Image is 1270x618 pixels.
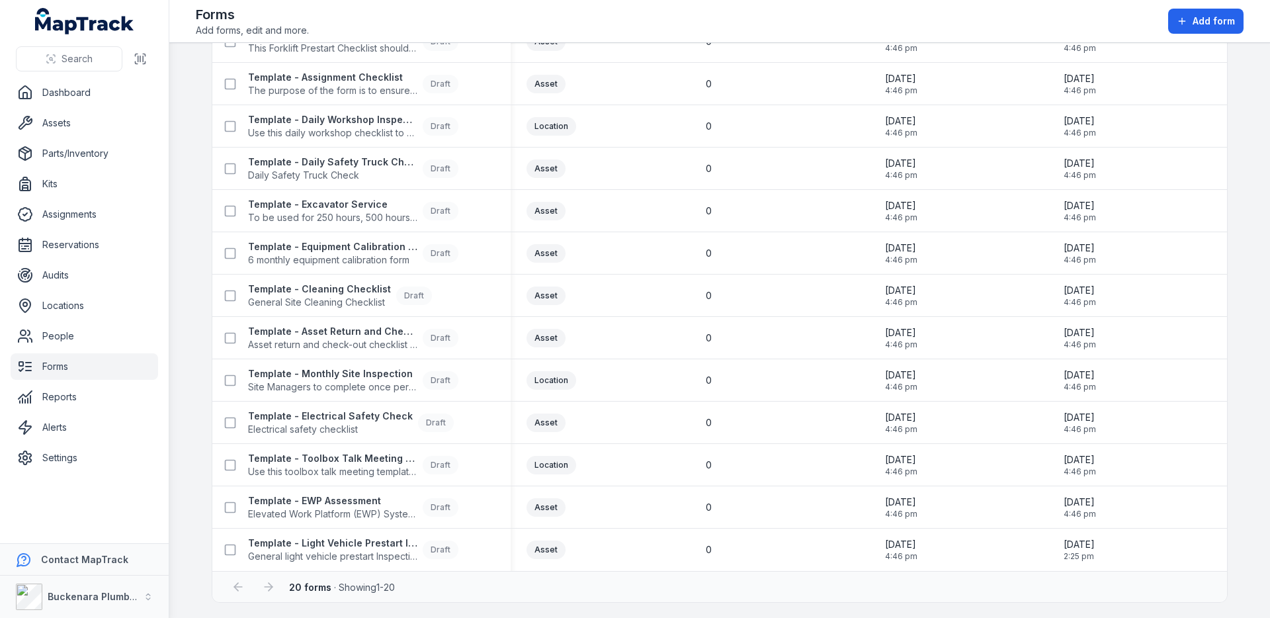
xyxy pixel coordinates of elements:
div: Draft [418,414,454,432]
span: 0 [706,501,712,514]
div: Asset [527,75,566,93]
span: 4:46 pm [1064,43,1096,54]
span: [DATE] [885,411,917,424]
span: 4:46 pm [1064,509,1096,519]
span: 4:46 pm [1064,212,1096,223]
span: 0 [706,247,712,260]
span: 4:46 pm [885,170,917,181]
div: Location [527,456,576,474]
span: 4:46 pm [1064,466,1096,477]
span: [DATE] [885,284,917,297]
a: Assignments [11,201,158,228]
time: 26/06/2025, 4:46:14 pm [885,411,917,435]
span: 0 [706,162,712,175]
span: [DATE] [885,538,917,551]
div: Location [527,117,576,136]
span: 4:46 pm [885,128,917,138]
strong: Buckenara Plumbing Gas & Electrical [48,591,222,602]
a: Template - EWP AssessmentElevated Work Platform (EWP) System AssessmentDraft [248,494,458,521]
strong: Template - Assignment Checklist [248,71,417,84]
div: Draft [423,498,458,517]
div: Asset [527,541,566,559]
time: 26/06/2025, 4:46:14 pm [885,538,917,562]
time: 26/06/2025, 4:46:14 pm [885,114,917,138]
time: 26/06/2025, 4:46:14 pm [1064,157,1096,181]
a: People [11,323,158,349]
time: 26/06/2025, 4:46:14 pm [885,369,917,392]
span: [DATE] [1064,411,1096,424]
a: Dashboard [11,79,158,106]
div: Draft [423,329,458,347]
strong: Template - Electrical Safety Check [248,410,413,423]
a: Audits [11,262,158,288]
span: [DATE] [1064,199,1096,212]
div: Location [527,371,576,390]
span: [DATE] [885,199,917,212]
span: This Forklift Prestart Checklist should be completed every day before starting forklift operations. [248,42,417,55]
span: 0 [706,331,712,345]
div: Draft [423,117,458,136]
span: · Showing 1 - 20 [289,582,395,593]
time: 26/06/2025, 4:46:14 pm [1064,242,1096,265]
div: Draft [423,456,458,474]
div: Draft [423,541,458,559]
a: Template - Monthly Site InspectionSite Managers to complete once per month.Draft [248,367,458,394]
span: Add form [1193,15,1235,28]
span: [DATE] [1064,284,1096,297]
span: 4:46 pm [885,212,917,223]
div: Asset [527,329,566,347]
div: Asset [527,244,566,263]
a: Settings [11,445,158,471]
a: Template - Cleaning ChecklistGeneral Site Cleaning ChecklistDraft [248,283,432,309]
span: [DATE] [1064,538,1095,551]
a: Reports [11,384,158,410]
strong: Template - EWP Assessment [248,494,417,508]
span: [DATE] [885,72,917,85]
span: 4:46 pm [1064,255,1096,265]
a: Parts/Inventory [11,140,158,167]
span: 0 [706,204,712,218]
span: 0 [706,120,712,133]
a: Template - Equipment Calibration Form6 monthly equipment calibration formDraft [248,240,458,267]
span: 4:46 pm [885,551,917,562]
span: [DATE] [1064,369,1096,382]
span: 0 [706,289,712,302]
span: 0 [706,543,712,556]
span: 4:46 pm [1064,339,1096,350]
a: Template - Asset Return and Check-out ChecklistAsset return and check-out checklist - for key ass... [248,325,458,351]
span: 4:46 pm [885,382,917,392]
a: Template - Daily Workshop InspectionUse this daily workshop checklist to maintain safety standard... [248,113,458,140]
span: General Site Cleaning Checklist [248,296,391,309]
span: Use this toolbox talk meeting template to record details from safety meetings and toolbox talks. [248,465,417,478]
span: [DATE] [1064,496,1096,509]
span: [DATE] [1064,72,1096,85]
span: 4:46 pm [1064,128,1096,138]
strong: Template - Toolbox Talk Meeting Record [248,452,417,465]
span: To be used for 250 hours, 500 hours and 750 hours service only. (1,000 hours to be completed by d... [248,211,417,224]
span: 4:46 pm [1064,424,1096,435]
a: Template - Excavator ServiceTo be used for 250 hours, 500 hours and 750 hours service only. (1,00... [248,198,458,224]
time: 26/06/2025, 4:46:14 pm [1064,72,1096,96]
span: 4:46 pm [1064,170,1096,181]
time: 26/06/2025, 4:46:14 pm [885,199,917,223]
time: 27/06/2025, 2:25:22 pm [1064,538,1095,562]
div: Asset [527,159,566,178]
span: 4:46 pm [1064,382,1096,392]
time: 26/06/2025, 4:46:14 pm [1064,496,1096,519]
a: MapTrack [35,8,134,34]
span: Daily Safety Truck Check [248,169,417,182]
a: Template - Light Vehicle Prestart InspectionGeneral light vehicle prestart Inspection formDraft [248,537,458,563]
span: [DATE] [885,242,917,255]
span: [DATE] [885,326,917,339]
a: Template - Toolbox Talk Meeting RecordUse this toolbox talk meeting template to record details fr... [248,452,458,478]
span: [DATE] [885,114,917,128]
time: 26/06/2025, 4:46:14 pm [885,284,917,308]
time: 26/06/2025, 4:46:14 pm [1064,326,1096,350]
span: 0 [706,459,712,472]
strong: Template - Cleaning Checklist [248,283,391,296]
h2: Forms [196,5,309,24]
time: 26/06/2025, 4:46:14 pm [1064,369,1096,392]
span: The purpose of the form is to ensure the employee is licenced and capable in operation the asset. [248,84,417,97]
span: [DATE] [885,453,917,466]
span: [DATE] [885,496,917,509]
